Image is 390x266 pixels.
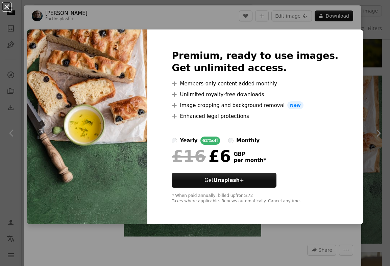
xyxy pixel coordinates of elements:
li: Image cropping and background removal [172,101,338,109]
h2: Premium, ready to use images. Get unlimited access. [172,50,338,74]
li: Members-only content added monthly [172,80,338,88]
strong: Unsplash+ [214,177,244,183]
span: New [287,101,303,109]
div: £6 [172,147,231,165]
button: GetUnsplash+ [172,173,276,188]
span: £16 [172,147,205,165]
input: yearly62%off [172,138,177,143]
li: Enhanced legal protections [172,112,338,120]
div: 62% off [200,137,220,145]
img: premium_photo-1701007216001-d60d9c1bf107 [27,29,147,225]
div: * When paid annually, billed upfront £72 Taxes where applicable. Renews automatically. Cancel any... [172,193,338,204]
span: per month * [234,157,266,163]
li: Unlimited royalty-free downloads [172,90,338,99]
input: monthly [228,138,234,143]
span: GBP [234,151,266,157]
div: yearly [180,137,197,145]
div: monthly [236,137,260,145]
